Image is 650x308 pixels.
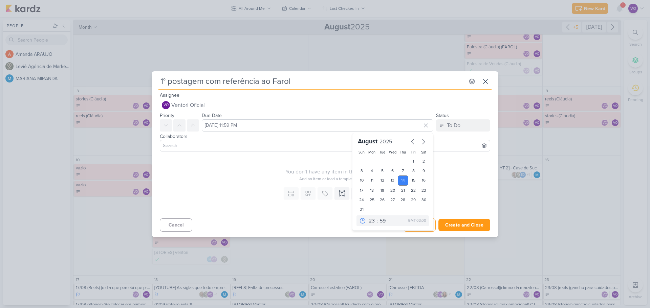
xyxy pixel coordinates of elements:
div: 17 [356,186,367,195]
div: 1 [408,157,419,166]
div: 22 [408,186,419,195]
div: 20 [388,186,398,195]
div: 11 [367,175,377,186]
div: Tue [378,150,386,155]
div: To Do [447,121,460,129]
div: 27 [388,195,398,205]
input: Search [161,142,489,150]
div: Collaborators [160,133,490,140]
div: 4 [367,166,377,175]
div: 7 [398,166,408,175]
label: Due Date [202,113,222,118]
div: Add an item or load a template [160,176,494,182]
div: Sun [358,150,366,155]
div: Mon [368,150,376,155]
div: 31 [356,205,367,214]
button: VO Ventori Oficial [160,99,490,111]
div: Sat [420,150,428,155]
div: 16 [418,175,429,186]
div: 24 [356,195,367,205]
label: Assignee [160,92,179,98]
div: 18 [367,186,377,195]
div: 19 [377,186,388,195]
div: 3 [356,166,367,175]
span: Ventori Oficial [171,101,205,109]
div: 28 [398,195,408,205]
div: Ventori Oficial [162,101,170,109]
div: 6 [388,166,398,175]
button: Cancel [160,218,192,232]
span: August [358,138,377,145]
input: Untitled Kard [158,75,464,88]
div: : [377,217,378,225]
div: 8 [408,166,419,175]
div: 26 [377,195,388,205]
div: 29 [408,195,419,205]
div: 21 [398,186,408,195]
div: GMT-03:00 [408,218,426,223]
div: 2 [418,157,429,166]
button: To Do [436,119,490,132]
div: 23 [418,186,429,195]
div: 10 [356,175,367,186]
div: 9 [418,166,429,175]
div: 13 [388,175,398,186]
div: 14 [398,175,408,186]
p: VO [164,103,169,107]
input: Select a date [202,119,433,132]
div: 5 [377,166,388,175]
div: Wed [389,150,397,155]
div: 12 [377,175,388,186]
button: Create and Close [438,219,490,231]
div: 30 [418,195,429,205]
div: 25 [367,195,377,205]
label: Status [436,113,449,118]
span: 2025 [380,138,392,145]
div: Thu [399,150,407,155]
div: 15 [408,175,419,186]
div: You don't have any item in this kard [160,168,494,176]
div: Fri [410,150,417,155]
label: Priority [160,113,174,118]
